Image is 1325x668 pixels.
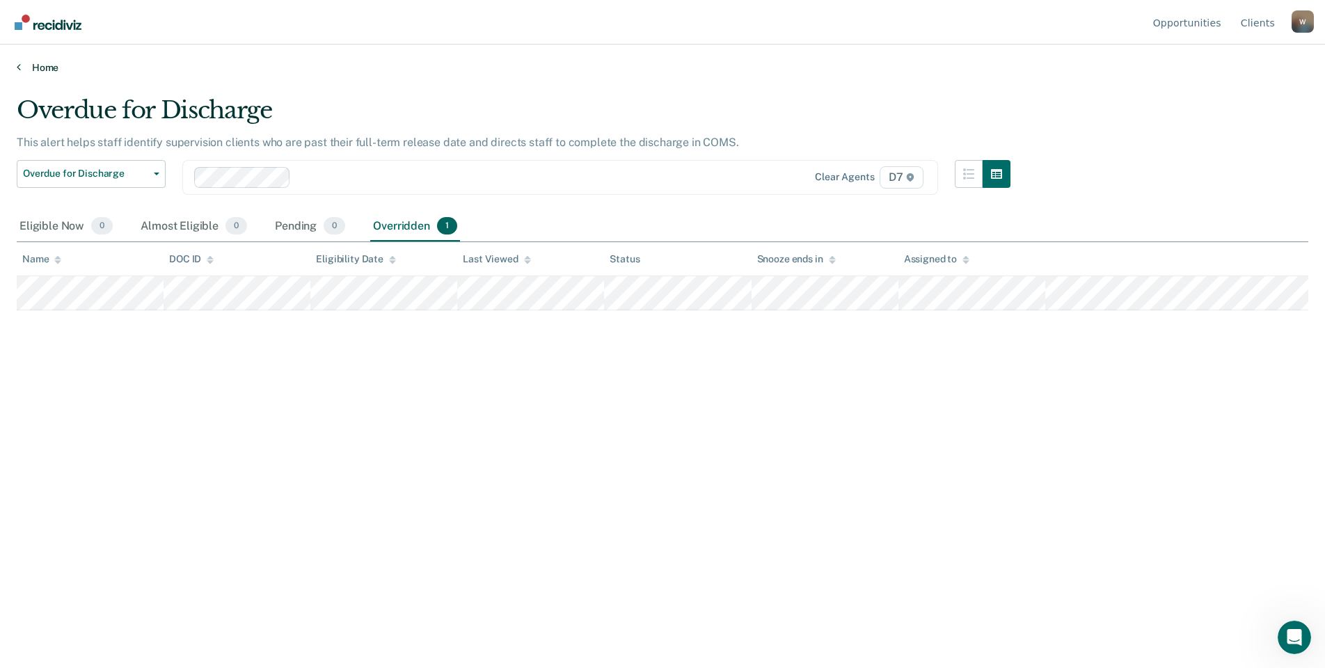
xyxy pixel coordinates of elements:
[1278,621,1311,654] iframe: Intercom live chat
[22,253,61,265] div: Name
[316,253,396,265] div: Eligibility Date
[324,217,345,235] span: 0
[91,217,113,235] span: 0
[138,212,250,242] div: Almost Eligible0
[1292,10,1314,33] div: W
[1292,10,1314,33] button: Profile dropdown button
[437,217,457,235] span: 1
[904,253,969,265] div: Assigned to
[880,166,923,189] span: D7
[17,61,1308,74] a: Home
[610,253,640,265] div: Status
[757,253,836,265] div: Snooze ends in
[225,217,247,235] span: 0
[463,253,530,265] div: Last Viewed
[272,212,348,242] div: Pending0
[15,15,81,30] img: Recidiviz
[815,171,874,183] div: Clear agents
[17,136,739,149] p: This alert helps staff identify supervision clients who are past their full-term release date and...
[23,168,148,180] span: Overdue for Discharge
[370,212,460,242] div: Overridden1
[169,253,214,265] div: DOC ID
[17,212,116,242] div: Eligible Now0
[17,160,166,188] button: Overdue for Discharge
[17,96,1010,136] div: Overdue for Discharge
